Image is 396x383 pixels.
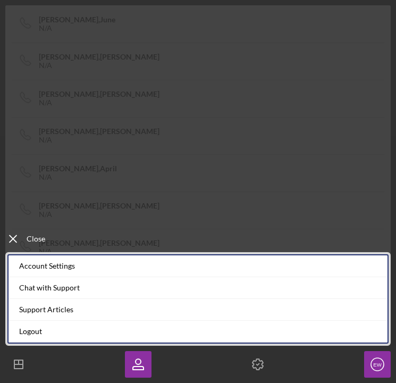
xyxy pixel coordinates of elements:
[9,277,387,299] div: Chat with Support
[9,321,387,343] a: Logout
[9,299,387,321] a: Support Articles
[9,255,387,277] div: Account Settings
[373,362,382,368] text: EW
[364,351,391,378] button: EW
